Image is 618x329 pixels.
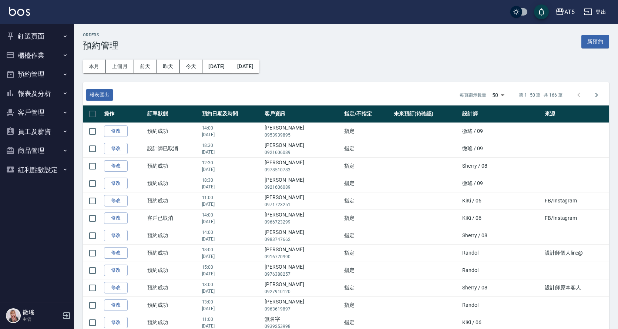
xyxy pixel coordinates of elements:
button: 報表匯出 [86,89,113,101]
td: 微瑤 / 09 [460,122,543,140]
td: 預約成功 [145,279,200,296]
p: 第 1–50 筆 共 166 筆 [519,92,562,98]
th: 來源 [543,105,609,123]
th: 客戶資訊 [263,105,342,123]
p: [DATE] [202,218,261,225]
td: [PERSON_NAME] [263,279,342,296]
p: 0963619897 [265,306,340,312]
td: 指定 [342,227,392,244]
p: 0983747662 [265,236,340,243]
td: 預約成功 [145,192,200,209]
td: KiKi / 06 [460,192,543,209]
img: Person [6,308,21,323]
button: [DATE] [231,60,259,73]
td: Randol [460,296,543,314]
th: 設計師 [460,105,543,123]
p: 18:30 [202,177,261,184]
p: 18:30 [202,142,261,149]
td: KiKi / 06 [460,209,543,227]
td: Randol [460,262,543,279]
td: 指定 [342,279,392,296]
td: 指定 [342,296,392,314]
a: 修改 [104,178,128,189]
td: [PERSON_NAME] [263,140,342,157]
p: 13:00 [202,299,261,305]
p: [DATE] [202,131,261,138]
button: [DATE] [202,60,231,73]
p: [DATE] [202,166,261,173]
td: 微瑤 / 09 [460,140,543,157]
p: 0953939895 [265,132,340,138]
a: 修改 [104,212,128,224]
p: 13:00 [202,281,261,288]
p: 18:00 [202,246,261,253]
h5: 微瑤 [23,309,60,316]
button: Go to next page [588,86,605,104]
td: [PERSON_NAME] [263,192,342,209]
button: 今天 [180,60,203,73]
button: 商品管理 [3,141,71,160]
td: 預約成功 [145,296,200,314]
td: 指定 [342,175,392,192]
p: 0927910120 [265,288,340,295]
button: 櫃檯作業 [3,46,71,65]
p: [DATE] [202,184,261,190]
td: Randol [460,244,543,262]
td: 指定 [342,122,392,140]
td: [PERSON_NAME] [263,244,342,262]
a: 修改 [104,143,128,154]
td: [PERSON_NAME] [263,296,342,314]
p: 0916770990 [265,254,340,260]
th: 訂單狀態 [145,105,200,123]
td: 設計師個人line@ [543,244,609,262]
p: 11:00 [202,194,261,201]
button: 昨天 [157,60,180,73]
button: 客戶管理 [3,103,71,122]
p: 0978510783 [265,167,340,173]
p: [DATE] [202,253,261,260]
p: 14:00 [202,212,261,218]
p: 14:00 [202,125,261,131]
td: 預約成功 [145,175,200,192]
th: 預約日期及時間 [200,105,263,123]
p: 0971723251 [265,201,340,208]
a: 修改 [104,230,128,241]
button: 報表及分析 [3,84,71,103]
p: [DATE] [202,236,261,242]
a: 修改 [104,265,128,276]
button: 本月 [83,60,106,73]
button: 釘選頁面 [3,27,71,46]
td: FB/Instagram [543,209,609,227]
td: 預約成功 [145,157,200,175]
p: 每頁顯示數量 [460,92,486,98]
p: 0966723299 [265,219,340,225]
td: [PERSON_NAME] [263,157,342,175]
th: 操作 [102,105,145,123]
td: Sherry / 08 [460,157,543,175]
td: 設計師已取消 [145,140,200,157]
td: 指定 [342,262,392,279]
p: 0976388257 [265,271,340,278]
p: 14:00 [202,229,261,236]
td: 預約成功 [145,122,200,140]
p: 0921606089 [265,184,340,191]
a: 修改 [104,282,128,293]
td: [PERSON_NAME] [263,262,342,279]
p: 11:00 [202,316,261,323]
td: 設計師原本客人 [543,279,609,296]
td: Sherry / 08 [460,279,543,296]
td: [PERSON_NAME] [263,209,342,227]
p: [DATE] [202,149,261,155]
p: 主管 [23,316,60,323]
a: 修改 [104,125,128,137]
th: 未來預訂(待確認) [392,105,460,123]
p: 12:30 [202,160,261,166]
td: [PERSON_NAME] [263,227,342,244]
p: 15:00 [202,264,261,271]
td: [PERSON_NAME] [263,122,342,140]
td: 指定 [342,244,392,262]
button: 前天 [134,60,157,73]
h3: 預約管理 [83,40,118,51]
th: 指定/不指定 [342,105,392,123]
